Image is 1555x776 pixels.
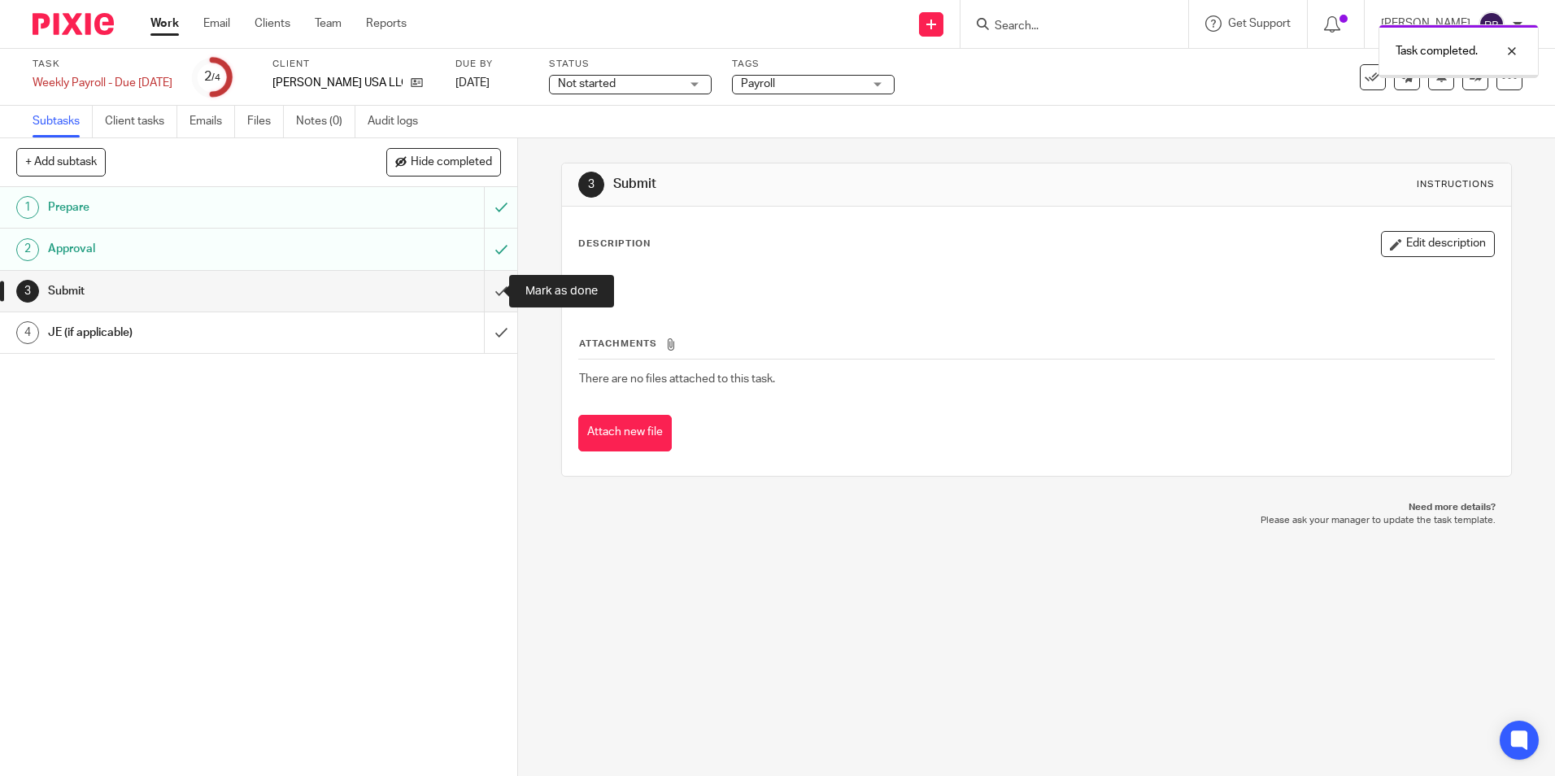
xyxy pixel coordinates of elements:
[455,58,529,71] label: Due by
[203,15,230,32] a: Email
[211,73,220,82] small: /4
[579,339,657,348] span: Attachments
[732,58,895,71] label: Tags
[48,195,328,220] h1: Prepare
[33,106,93,137] a: Subtasks
[16,196,39,219] div: 1
[613,176,1071,193] h1: Submit
[150,15,179,32] a: Work
[558,78,616,89] span: Not started
[1417,178,1495,191] div: Instructions
[577,514,1495,527] p: Please ask your manager to update the task template.
[16,238,39,261] div: 2
[33,13,114,35] img: Pixie
[272,58,435,71] label: Client
[48,237,328,261] h1: Approval
[741,78,775,89] span: Payroll
[455,77,490,89] span: [DATE]
[105,106,177,137] a: Client tasks
[33,58,172,71] label: Task
[368,106,430,137] a: Audit logs
[33,75,172,91] div: Weekly Payroll - Due Wednesday
[578,172,604,198] div: 3
[255,15,290,32] a: Clients
[204,68,220,86] div: 2
[577,501,1495,514] p: Need more details?
[1479,11,1505,37] img: svg%3E
[549,58,712,71] label: Status
[579,373,775,385] span: There are no files attached to this task.
[189,106,235,137] a: Emails
[272,75,403,91] p: [PERSON_NAME] USA LLC
[315,15,342,32] a: Team
[1396,43,1478,59] p: Task completed.
[578,415,672,451] button: Attach new file
[16,148,106,176] button: + Add subtask
[48,279,328,303] h1: Submit
[366,15,407,32] a: Reports
[411,156,492,169] span: Hide completed
[33,75,172,91] div: Weekly Payroll - Due [DATE]
[48,320,328,345] h1: JE (if applicable)
[578,238,651,251] p: Description
[1381,231,1495,257] button: Edit description
[386,148,501,176] button: Hide completed
[16,321,39,344] div: 4
[296,106,355,137] a: Notes (0)
[247,106,284,137] a: Files
[16,280,39,303] div: 3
